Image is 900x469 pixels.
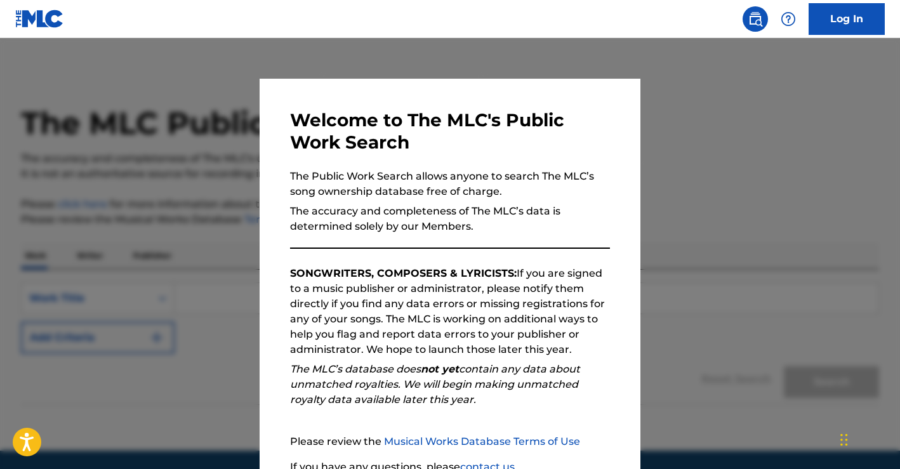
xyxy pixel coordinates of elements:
[290,109,610,154] h3: Welcome to The MLC's Public Work Search
[837,408,900,469] iframe: Chat Widget
[748,11,763,27] img: search
[421,363,459,375] strong: not yet
[776,6,801,32] div: Help
[840,421,848,459] div: Drag
[290,169,610,199] p: The Public Work Search allows anyone to search The MLC’s song ownership database free of charge.
[290,267,517,279] strong: SONGWRITERS, COMPOSERS & LYRICISTS:
[743,6,768,32] a: Public Search
[290,266,610,357] p: If you are signed to a music publisher or administrator, please notify them directly if you find ...
[290,204,610,234] p: The accuracy and completeness of The MLC’s data is determined solely by our Members.
[809,3,885,35] a: Log In
[384,435,580,447] a: Musical Works Database Terms of Use
[290,363,580,406] em: The MLC’s database does contain any data about unmatched royalties. We will begin making unmatche...
[290,434,610,449] p: Please review the
[15,10,64,28] img: MLC Logo
[781,11,796,27] img: help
